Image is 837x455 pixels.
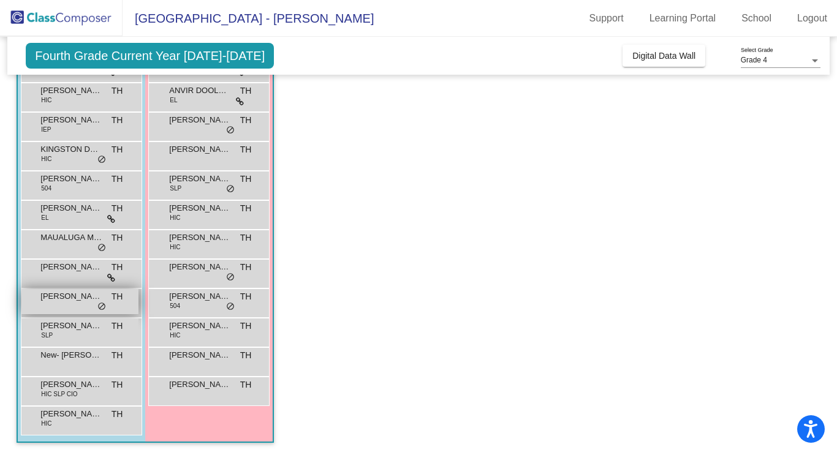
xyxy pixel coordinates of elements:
[623,45,705,67] button: Digital Data Wall
[169,349,230,361] span: [PERSON_NAME] [PERSON_NAME]
[240,261,252,274] span: TH
[40,231,102,244] span: MAUALUGA MALU
[170,301,180,310] span: 504
[170,213,180,222] span: HIC
[112,202,123,215] span: TH
[40,408,102,420] span: [PERSON_NAME]
[226,126,235,135] span: do_not_disturb_alt
[41,419,51,428] span: HIC
[170,331,180,340] span: HIC
[41,184,51,193] span: 504
[97,302,106,312] span: do_not_disturb_alt
[240,378,252,391] span: TH
[240,290,252,303] span: TH
[170,96,177,105] span: EL
[40,85,102,97] span: [PERSON_NAME]
[40,173,102,185] span: [PERSON_NAME]
[112,114,123,127] span: TH
[169,85,230,97] span: ANVIR DOOLUKA
[226,184,235,194] span: do_not_disturb_alt
[169,378,230,391] span: [PERSON_NAME]
[40,290,102,303] span: [PERSON_NAME]
[123,9,374,28] span: [GEOGRAPHIC_DATA] - [PERSON_NAME]
[169,202,230,214] span: [PERSON_NAME]
[170,243,180,252] span: HIC
[41,331,53,340] span: SLP
[226,273,235,282] span: do_not_disturb_alt
[170,184,181,193] span: SLP
[787,9,837,28] a: Logout
[169,261,230,273] span: [PERSON_NAME]
[97,243,106,253] span: do_not_disturb_alt
[169,143,230,156] span: [PERSON_NAME]
[169,290,230,303] span: [PERSON_NAME]
[41,125,51,134] span: IEP
[41,213,48,222] span: EL
[112,231,123,244] span: TH
[741,56,767,64] span: Grade 4
[40,349,102,361] span: New- [PERSON_NAME]
[226,302,235,312] span: do_not_disturb_alt
[26,43,274,69] span: Fourth Grade Current Year [DATE]-[DATE]
[112,320,123,333] span: TH
[169,320,230,332] span: [PERSON_NAME]
[40,143,102,156] span: KINGSTON DEGRANT
[112,173,123,186] span: TH
[112,408,123,421] span: TH
[112,378,123,391] span: TH
[240,173,252,186] span: TH
[112,261,123,274] span: TH
[112,290,123,303] span: TH
[240,143,252,156] span: TH
[240,114,252,127] span: TH
[640,9,726,28] a: Learning Portal
[112,85,123,97] span: TH
[240,202,252,215] span: TH
[240,85,252,97] span: TH
[169,173,230,185] span: [PERSON_NAME]
[240,349,252,362] span: TH
[112,143,123,156] span: TH
[97,155,106,165] span: do_not_disturb_alt
[40,114,102,126] span: [PERSON_NAME]
[169,114,230,126] span: [PERSON_NAME]
[40,378,102,391] span: [PERSON_NAME] [PERSON_NAME]
[112,349,123,362] span: TH
[40,261,102,273] span: [PERSON_NAME]
[41,389,77,399] span: HIC SLP CIO
[41,96,51,105] span: HIC
[240,320,252,333] span: TH
[632,51,695,61] span: Digital Data Wall
[240,231,252,244] span: TH
[40,202,102,214] span: [PERSON_NAME] [PERSON_NAME]
[580,9,634,28] a: Support
[40,320,102,332] span: [PERSON_NAME]
[169,231,230,244] span: [PERSON_NAME]
[41,154,51,164] span: HIC
[732,9,781,28] a: School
